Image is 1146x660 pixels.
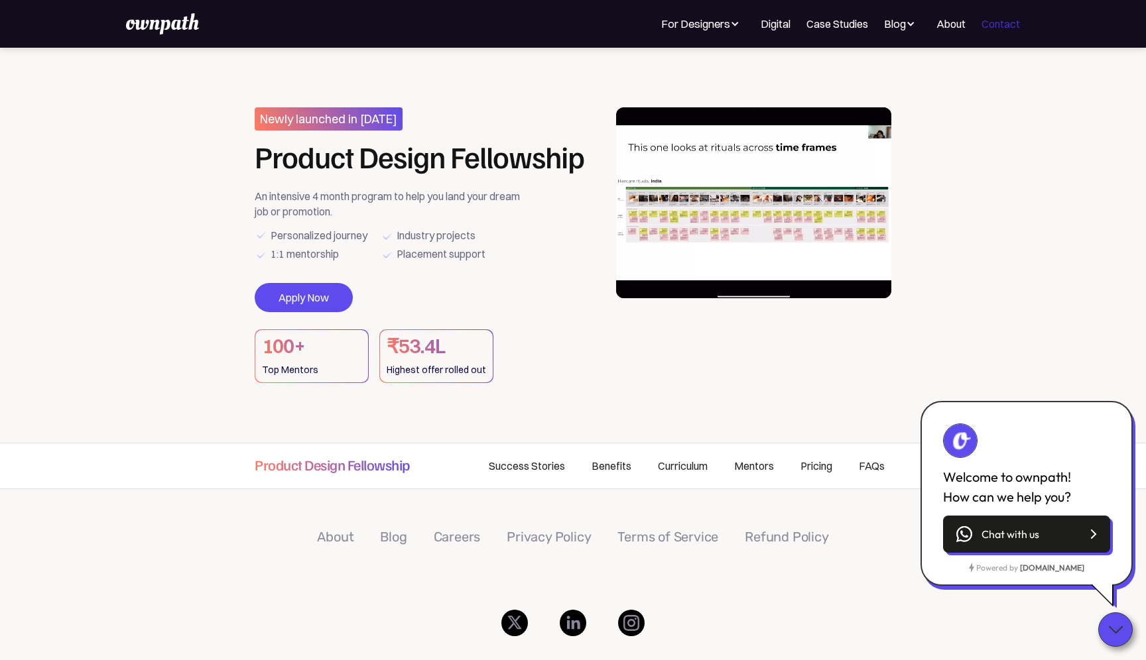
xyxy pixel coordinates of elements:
h1: ₹53.4L [387,333,486,360]
div: Blog [884,16,906,32]
a: Mentors [721,443,787,488]
a: Pricing [787,443,846,488]
a: Refund Policy [745,529,828,545]
a: Success Stories [476,443,578,488]
a: Terms of Service [617,529,718,545]
div: Powered by [969,562,1084,574]
div: Personalized journey [271,226,367,245]
div: Top Mentors [262,360,361,379]
img: undefined/ [943,423,978,458]
a: Benefits [578,443,645,488]
h1: Product Design Fellowship [255,141,584,172]
div: For Designers [661,16,730,32]
a: About [317,529,353,545]
a: Digital [761,16,791,32]
div: Placement support [397,245,485,263]
h3: Newly launched in [DATE] [255,107,403,131]
a: Blog [380,529,407,545]
a: Curriculum [645,443,721,488]
a: About [936,16,966,32]
div: Industry projects [397,226,476,245]
div: Welcome to ownpath! How can we help you? [943,467,1110,507]
a: Chat with us [943,516,1110,553]
h4: Product Design Fellowship [255,455,410,474]
a: FAQs [846,443,891,488]
a: Apply Now [255,283,353,312]
div: An intensive 4 month program to help you land your dream job or promotion. [255,189,530,219]
div: For Designers [661,16,745,32]
a: Privacy Policy [507,529,591,545]
div: Blog [884,16,921,32]
a: Product Design Fellowship [255,443,410,484]
a: [DOMAIN_NAME] [1020,562,1084,574]
a: Contact [982,16,1020,32]
span: Chat with us [982,527,1039,541]
a: Careers [434,529,481,545]
a: Case Studies [806,16,868,32]
div: Highest offer rolled out [387,360,486,379]
h1: 100+ [262,333,361,360]
div: 1:1 mentorship [271,245,339,263]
